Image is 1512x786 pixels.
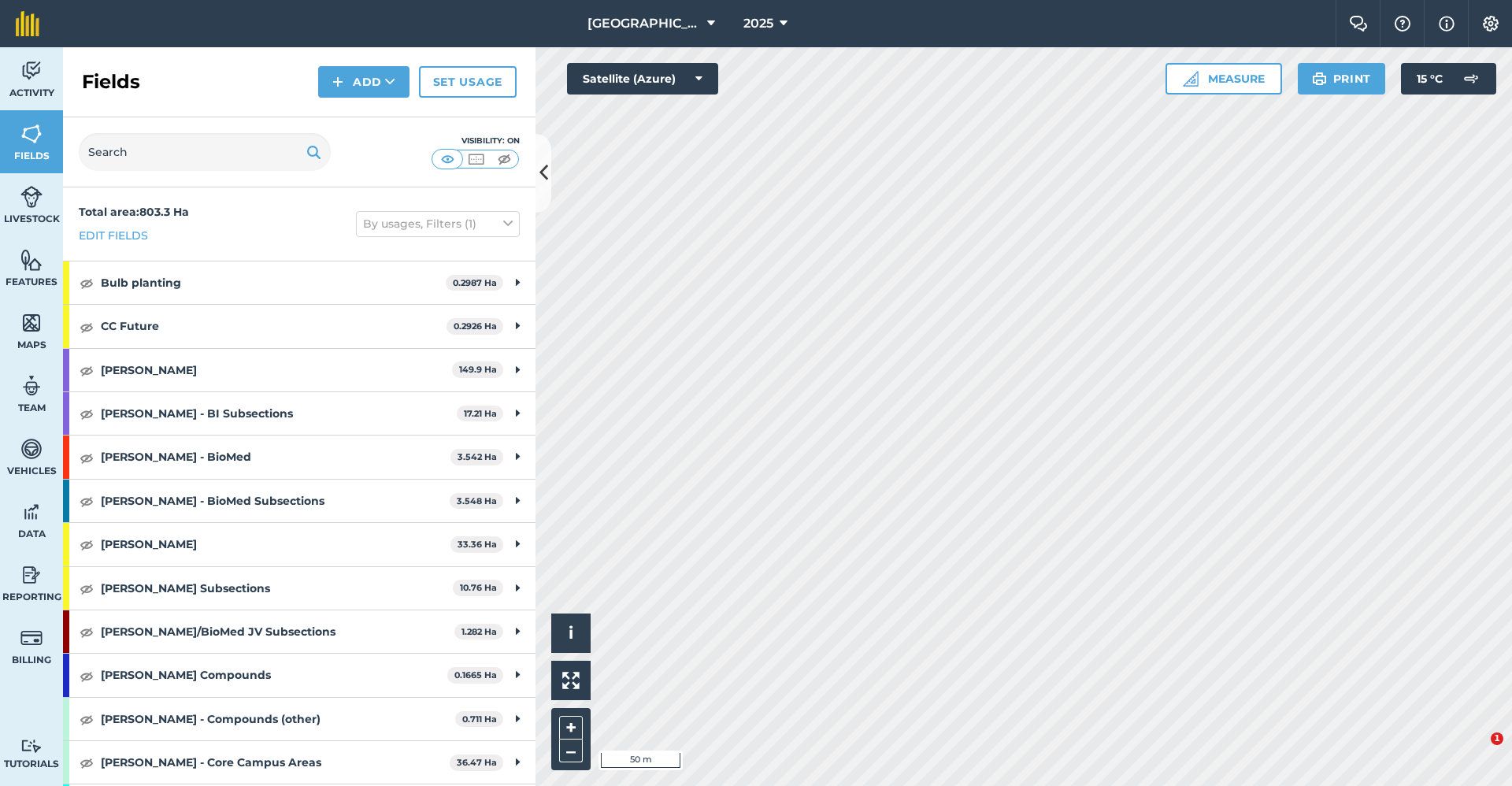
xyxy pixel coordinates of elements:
strong: 3.548 Ha [457,495,497,506]
img: fieldmargin Logo [16,11,39,36]
button: Add [318,66,409,98]
strong: 0.2987 Ha [453,277,497,288]
strong: [PERSON_NAME] - Core Campus Areas [101,741,450,784]
img: svg+xml;base64,PHN2ZyB4bWxucz0iaHR0cDovL3d3dy53My5vcmcvMjAwMC9zdmciIHdpZHRoPSIxOCIgaGVpZ2h0PSIyNC... [80,710,94,729]
button: i [551,614,591,653]
div: [PERSON_NAME]/BioMed JV Subsections1.282 Ha [63,610,535,653]
strong: [PERSON_NAME] Subsections [101,567,453,610]
div: [PERSON_NAME] - BioMed3.542 Ha [63,436,535,478]
img: svg+xml;base64,PHN2ZyB4bWxucz0iaHR0cDovL3d3dy53My5vcmcvMjAwMC9zdmciIHdpZHRoPSIxOSIgaGVpZ2h0PSIyNC... [1312,69,1327,88]
strong: [PERSON_NAME] [101,349,452,391]
h2: Fields [82,69,140,95]
button: 15 °C [1401,63,1496,95]
img: svg+xml;base64,PD94bWwgdmVyc2lvbj0iMS4wIiBlbmNvZGluZz0idXRmLTgiPz4KPCEtLSBHZW5lcmF0b3I6IEFkb2JlIE... [20,59,43,83]
img: svg+xml;base64,PHN2ZyB4bWxucz0iaHR0cDovL3d3dy53My5vcmcvMjAwMC9zdmciIHdpZHRoPSIxOCIgaGVpZ2h0PSIyNC... [80,579,94,598]
strong: 0.2926 Ha [454,321,497,332]
strong: 36.47 Ha [457,757,497,768]
div: [PERSON_NAME] - Core Campus Areas36.47 Ha [63,741,535,784]
strong: Bulb planting [101,261,446,304]
img: svg+xml;base64,PHN2ZyB4bWxucz0iaHR0cDovL3d3dy53My5vcmcvMjAwMC9zdmciIHdpZHRoPSIxOSIgaGVpZ2h0PSIyNC... [306,143,321,161]
div: [PERSON_NAME]149.9 Ha [63,349,535,391]
div: [PERSON_NAME] - Compounds (other)0.711 Ha [63,698,535,740]
img: svg+xml;base64,PHN2ZyB4bWxucz0iaHR0cDovL3d3dy53My5vcmcvMjAwMC9zdmciIHdpZHRoPSIxOCIgaGVpZ2h0PSIyNC... [80,535,94,554]
img: svg+xml;base64,PHN2ZyB4bWxucz0iaHR0cDovL3d3dy53My5vcmcvMjAwMC9zdmciIHdpZHRoPSI1MCIgaGVpZ2h0PSI0MC... [466,151,486,167]
img: svg+xml;base64,PD94bWwgdmVyc2lvbj0iMS4wIiBlbmNvZGluZz0idXRmLTgiPz4KPCEtLSBHZW5lcmF0b3I6IEFkb2JlIE... [20,374,43,398]
span: [GEOGRAPHIC_DATA] (Gardens) [587,14,701,33]
button: + [559,716,583,740]
img: svg+xml;base64,PD94bWwgdmVyc2lvbj0iMS4wIiBlbmNvZGluZz0idXRmLTgiPz4KPCEtLSBHZW5lcmF0b3I6IEFkb2JlIE... [20,739,43,754]
button: By usages, Filters (1) [356,211,520,236]
img: svg+xml;base64,PHN2ZyB4bWxucz0iaHR0cDovL3d3dy53My5vcmcvMjAwMC9zdmciIHdpZHRoPSIxOCIgaGVpZ2h0PSIyNC... [80,448,94,467]
div: CC Future0.2926 Ha [63,305,535,347]
img: svg+xml;base64,PD94bWwgdmVyc2lvbj0iMS4wIiBlbmNvZGluZz0idXRmLTgiPz4KPCEtLSBHZW5lcmF0b3I6IEFkb2JlIE... [20,626,43,650]
img: svg+xml;base64,PHN2ZyB4bWxucz0iaHR0cDovL3d3dy53My5vcmcvMjAwMC9zdmciIHdpZHRoPSIxOCIgaGVpZ2h0PSIyNC... [80,666,94,685]
img: Four arrows, one pointing top left, one top right, one bottom right and the last bottom left [562,672,580,689]
strong: [PERSON_NAME] Compounds [101,654,447,696]
strong: [PERSON_NAME]/BioMed JV Subsections [101,610,454,653]
button: – [559,740,583,762]
strong: Total area : 803.3 Ha [79,205,189,219]
img: svg+xml;base64,PD94bWwgdmVyc2lvbj0iMS4wIiBlbmNvZGluZz0idXRmLTgiPz4KPCEtLSBHZW5lcmF0b3I6IEFkb2JlIE... [20,185,43,209]
img: svg+xml;base64,PD94bWwgdmVyc2lvbj0iMS4wIiBlbmNvZGluZz0idXRmLTgiPz4KPCEtLSBHZW5lcmF0b3I6IEFkb2JlIE... [20,500,43,524]
img: svg+xml;base64,PHN2ZyB4bWxucz0iaHR0cDovL3d3dy53My5vcmcvMjAwMC9zdmciIHdpZHRoPSI1MCIgaGVpZ2h0PSI0MC... [438,151,458,167]
img: A question mark icon [1393,16,1412,32]
strong: [PERSON_NAME] - BioMed Subsections [101,480,450,522]
div: [PERSON_NAME] Compounds0.1665 Ha [63,654,535,696]
strong: [PERSON_NAME] [101,523,450,565]
span: 1 [1491,732,1503,745]
img: A cog icon [1481,16,1500,32]
strong: 0.711 Ha [462,714,497,725]
span: 15 ° C [1417,63,1443,95]
strong: 10.76 Ha [460,582,497,593]
button: Satellite (Azure) [567,63,718,95]
img: svg+xml;base64,PHN2ZyB4bWxucz0iaHR0cDovL3d3dy53My5vcmcvMjAwMC9zdmciIHdpZHRoPSIxOCIgaGVpZ2h0PSIyNC... [80,622,94,641]
strong: 3.542 Ha [458,451,497,462]
img: Ruler icon [1183,71,1199,87]
input: Search [79,133,331,171]
div: [PERSON_NAME] - BI Subsections17.21 Ha [63,392,535,435]
a: Edit fields [79,227,148,244]
a: Set usage [419,66,517,98]
button: Print [1298,63,1386,95]
img: svg+xml;base64,PHN2ZyB4bWxucz0iaHR0cDovL3d3dy53My5vcmcvMjAwMC9zdmciIHdpZHRoPSIxOCIgaGVpZ2h0PSIyNC... [80,361,94,380]
img: svg+xml;base64,PHN2ZyB4bWxucz0iaHR0cDovL3d3dy53My5vcmcvMjAwMC9zdmciIHdpZHRoPSI1NiIgaGVpZ2h0PSI2MC... [20,311,43,335]
img: svg+xml;base64,PHN2ZyB4bWxucz0iaHR0cDovL3d3dy53My5vcmcvMjAwMC9zdmciIHdpZHRoPSI1NiIgaGVpZ2h0PSI2MC... [20,248,43,272]
img: svg+xml;base64,PHN2ZyB4bWxucz0iaHR0cDovL3d3dy53My5vcmcvMjAwMC9zdmciIHdpZHRoPSIxNyIgaGVpZ2h0PSIxNy... [1439,14,1455,33]
strong: 1.282 Ha [461,626,497,637]
img: svg+xml;base64,PD94bWwgdmVyc2lvbj0iMS4wIiBlbmNvZGluZz0idXRmLTgiPz4KPCEtLSBHZW5lcmF0b3I6IEFkb2JlIE... [20,563,43,587]
img: svg+xml;base64,PHN2ZyB4bWxucz0iaHR0cDovL3d3dy53My5vcmcvMjAwMC9zdmciIHdpZHRoPSIxOCIgaGVpZ2h0PSIyNC... [80,404,94,423]
div: [PERSON_NAME] Subsections10.76 Ha [63,567,535,610]
span: 2025 [743,14,773,33]
img: svg+xml;base64,PD94bWwgdmVyc2lvbj0iMS4wIiBlbmNvZGluZz0idXRmLTgiPz4KPCEtLSBHZW5lcmF0b3I6IEFkb2JlIE... [20,437,43,461]
img: svg+xml;base64,PHN2ZyB4bWxucz0iaHR0cDovL3d3dy53My5vcmcvMjAwMC9zdmciIHdpZHRoPSIxOCIgaGVpZ2h0PSIyNC... [80,317,94,336]
div: Bulb planting0.2987 Ha [63,261,535,304]
img: svg+xml;base64,PHN2ZyB4bWxucz0iaHR0cDovL3d3dy53My5vcmcvMjAwMC9zdmciIHdpZHRoPSIxOCIgaGVpZ2h0PSIyNC... [80,273,94,292]
strong: CC Future [101,305,447,347]
img: Two speech bubbles overlapping with the left bubble in the forefront [1349,16,1368,32]
strong: [PERSON_NAME] - BI Subsections [101,392,457,435]
strong: [PERSON_NAME] - BioMed [101,436,450,478]
img: svg+xml;base64,PHN2ZyB4bWxucz0iaHR0cDovL3d3dy53My5vcmcvMjAwMC9zdmciIHdpZHRoPSI1NiIgaGVpZ2h0PSI2MC... [20,122,43,146]
img: svg+xml;base64,PHN2ZyB4bWxucz0iaHR0cDovL3d3dy53My5vcmcvMjAwMC9zdmciIHdpZHRoPSIxNCIgaGVpZ2h0PSIyNC... [332,72,343,91]
button: Measure [1165,63,1282,95]
strong: 0.1665 Ha [454,669,497,680]
strong: [PERSON_NAME] - Compounds (other) [101,698,455,740]
img: svg+xml;base64,PHN2ZyB4bWxucz0iaHR0cDovL3d3dy53My5vcmcvMjAwMC9zdmciIHdpZHRoPSIxOCIgaGVpZ2h0PSIyNC... [80,753,94,772]
span: i [569,623,573,643]
iframe: Intercom live chat [1458,732,1496,770]
strong: 149.9 Ha [459,364,497,375]
strong: 33.36 Ha [458,539,497,550]
img: svg+xml;base64,PD94bWwgdmVyc2lvbj0iMS4wIiBlbmNvZGluZz0idXRmLTgiPz4KPCEtLSBHZW5lcmF0b3I6IEFkb2JlIE... [1455,63,1487,95]
div: Visibility: On [432,135,520,147]
div: [PERSON_NAME]33.36 Ha [63,523,535,565]
img: svg+xml;base64,PHN2ZyB4bWxucz0iaHR0cDovL3d3dy53My5vcmcvMjAwMC9zdmciIHdpZHRoPSI1MCIgaGVpZ2h0PSI0MC... [495,151,514,167]
strong: 17.21 Ha [464,408,497,419]
div: [PERSON_NAME] - BioMed Subsections3.548 Ha [63,480,535,522]
img: svg+xml;base64,PHN2ZyB4bWxucz0iaHR0cDovL3d3dy53My5vcmcvMjAwMC9zdmciIHdpZHRoPSIxOCIgaGVpZ2h0PSIyNC... [80,491,94,510]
